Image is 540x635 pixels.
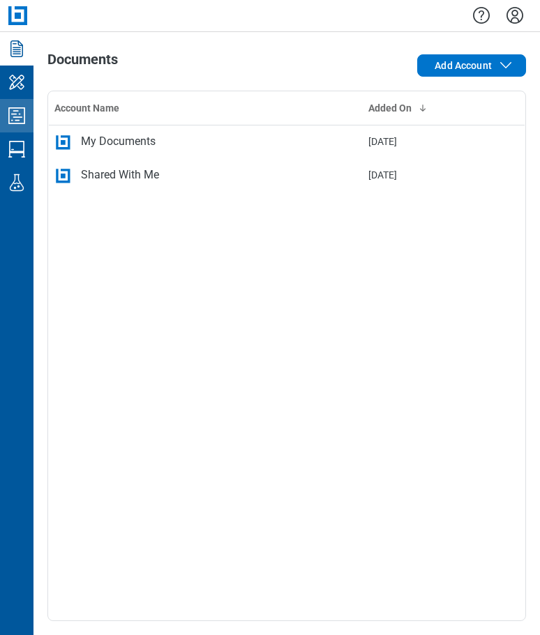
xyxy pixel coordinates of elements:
span: Add Account [435,59,492,72]
svg: My Workspace [6,71,28,93]
svg: Labs [6,171,28,194]
div: My Documents [81,133,156,150]
svg: Studio Projects [6,105,28,127]
td: [DATE] [363,125,458,158]
td: [DATE] [363,158,458,192]
div: Shared With Me [81,167,159,183]
table: bb-data-table [48,91,525,192]
div: Account Name [54,101,357,115]
div: Added On [368,101,453,115]
button: Settings [504,3,526,27]
svg: Documents [6,38,28,60]
button: Add Account [417,54,526,77]
svg: Studio Sessions [6,138,28,160]
h1: Documents [47,52,118,74]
